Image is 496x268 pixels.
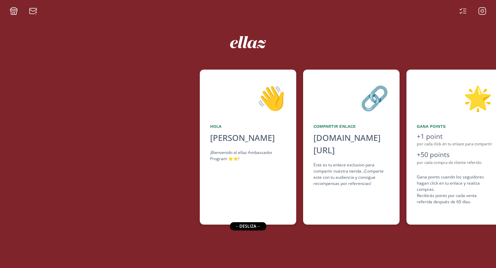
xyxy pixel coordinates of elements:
[210,80,286,115] div: 👋
[313,132,389,156] div: [DOMAIN_NAME][URL]
[313,162,389,187] div: Este es tu enlace exclusivo para compartir nuestra tienda. ¡Comparte este con tu audiencia y cons...
[230,222,266,230] div: ← desliza →
[417,160,493,166] div: por cada compra de cliente referido
[210,123,286,130] div: Hola
[417,132,493,142] div: +1 point
[210,132,286,144] div: [PERSON_NAME]
[230,36,266,48] img: ew9eVGDHp6dD
[417,123,493,130] div: Gana points
[417,141,493,147] div: por cada click en tu enlace para compartir
[417,80,493,115] div: 🌟
[417,150,493,160] div: +50 points
[313,123,389,130] div: Compartir Enlace
[210,150,286,162] div: ¡Bienvenido al ellaz Ambassador Program ⭐️⭐️!
[313,80,389,115] div: 🔗
[417,174,493,205] div: Gana points cuando los seguidores hagan click en tu enlace y realiza compras . Recibirás points p...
